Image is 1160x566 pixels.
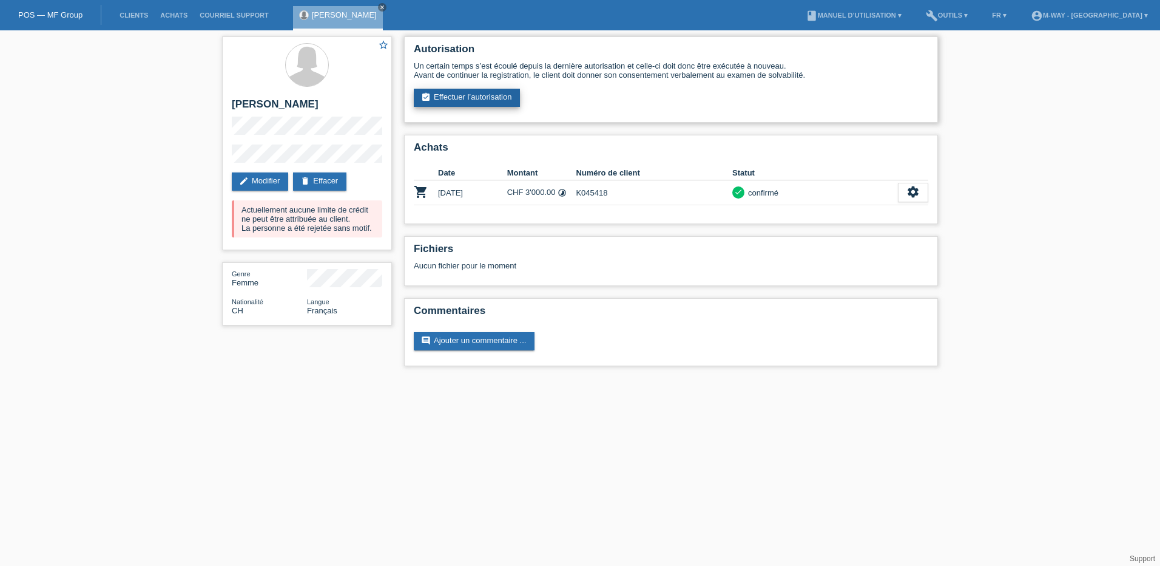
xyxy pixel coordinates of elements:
i: edit [239,176,249,186]
i: 48 versements [558,188,567,197]
a: Support [1130,554,1155,563]
a: star_border [378,39,389,52]
th: Statut [732,166,898,180]
i: settings [906,185,920,199]
span: Langue [307,298,329,305]
span: Nationalité [232,298,263,305]
h2: Autorisation [414,43,928,61]
a: deleteEffacer [293,172,346,191]
div: confirmé [744,186,778,199]
h2: [PERSON_NAME] [232,98,382,117]
h2: Fichiers [414,243,928,261]
i: assignment_turned_in [421,92,431,102]
i: build [926,10,938,22]
a: [PERSON_NAME] [312,10,377,19]
i: star_border [378,39,389,50]
a: Courriel Support [194,12,274,19]
a: FR ▾ [986,12,1013,19]
a: bookManuel d’utilisation ▾ [800,12,908,19]
i: delete [300,176,310,186]
td: [DATE] [438,180,507,205]
i: book [806,10,818,22]
a: POS — MF Group [18,10,83,19]
a: editModifier [232,172,288,191]
a: buildOutils ▾ [920,12,974,19]
div: Un certain temps s’est écoulé depuis la dernière autorisation et celle-ci doit donc être exécutée... [414,61,928,80]
td: K045418 [576,180,732,205]
span: Suisse [232,306,243,315]
th: Montant [507,166,576,180]
a: Clients [113,12,154,19]
th: Date [438,166,507,180]
i: POSP00003049 [414,185,428,199]
i: account_circle [1031,10,1043,22]
th: Numéro de client [576,166,732,180]
a: account_circlem-way - [GEOGRAPHIC_DATA] ▾ [1025,12,1154,19]
div: Actuellement aucune limite de crédit ne peut être attribuée au client. La personne a été rejetée ... [232,200,382,237]
i: close [379,4,385,10]
span: Genre [232,270,251,278]
i: comment [421,336,431,346]
a: Achats [154,12,194,19]
a: assignment_turned_inEffectuer l’autorisation [414,89,520,107]
a: close [378,3,386,12]
td: CHF 3'000.00 [507,180,576,205]
i: check [734,188,743,196]
a: commentAjouter un commentaire ... [414,332,534,350]
span: Français [307,306,337,315]
h2: Achats [414,141,928,160]
div: Femme [232,269,307,287]
div: Aucun fichier pour le moment [414,261,784,270]
h2: Commentaires [414,305,928,323]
